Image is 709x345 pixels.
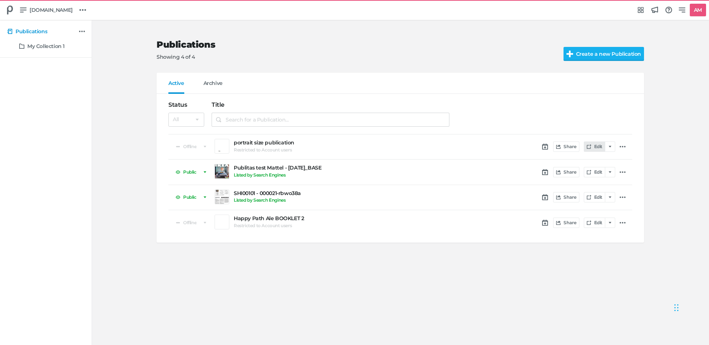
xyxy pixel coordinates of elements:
a: Preview [215,139,229,154]
p: Showing 4 of 4 [157,53,552,61]
a: Edit [584,167,605,177]
a: Schedule Publication [541,193,549,202]
span: Public [183,195,196,199]
a: Preview [215,215,229,229]
a: Additional actions... [78,27,86,36]
div: Publitas.com [3,3,17,17]
a: Publitas test Mattel - [DATE]_BASE [234,165,449,171]
h2: Publications [157,40,552,50]
div: Drag [674,297,679,319]
h6: Restricted to Account users [234,147,292,153]
a: My Collection 1 [16,40,74,53]
button: Share [553,141,579,152]
a: Archive [203,80,223,94]
button: Share [553,192,579,202]
a: Active [168,80,184,94]
a: Edit [584,141,605,152]
input: Search for a Publication... [212,113,449,127]
a: Edit [584,192,605,202]
span: Offline [183,221,196,225]
h5: My Collection 1 [27,43,65,49]
h6: Listed by Search Engines [234,198,285,203]
h5: Publications [16,28,47,35]
a: Edit [584,218,605,228]
a: Schedule Publication [541,218,549,227]
a: Schedule Publication [541,142,549,151]
input: Create a new Publication [564,47,660,61]
button: Share [553,218,579,228]
span: Offline [183,144,196,149]
iframe: Chat Widget [672,289,709,325]
span: [DOMAIN_NAME] [30,6,73,14]
a: Happy Path Ale BOOKLET 2 [234,215,449,222]
a: Additional actions... [618,218,627,227]
label: Create a new Publication [564,47,644,61]
a: SHI00101 - 000021-rbwo38a [234,190,449,197]
h5: Publitas test Mattel - MAR21_BASE [234,165,449,171]
h4: Status [168,101,204,108]
a: Publications [4,25,77,38]
span: Public [183,170,196,174]
a: Preview [215,164,229,179]
a: Additional actions... [618,168,627,177]
a: Additional actions... [618,193,627,202]
h6: Restricted to Account users [234,223,292,228]
a: Preview [215,189,229,204]
a: Additional actions... [618,142,627,151]
a: Integrations Hub [634,4,647,16]
h6: Listed by Search Engines [234,172,285,178]
button: Share [553,167,579,177]
h4: Title [212,101,449,108]
h5: AM [691,4,705,16]
a: portrait size publication [234,140,449,146]
a: Schedule Publication [541,168,549,177]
